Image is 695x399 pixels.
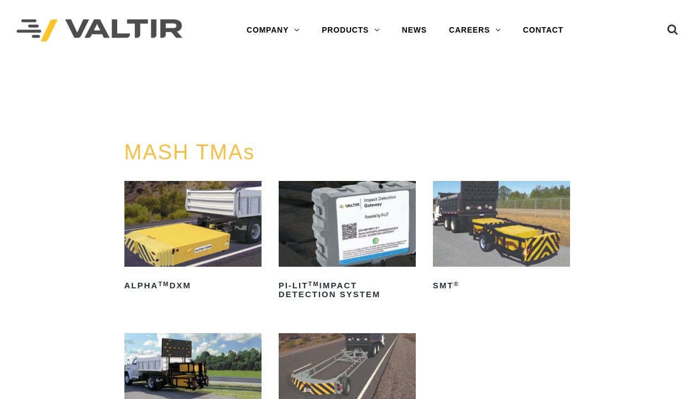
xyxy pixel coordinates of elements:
[124,277,262,294] h2: ALPHA DXM
[438,19,512,42] a: CAREERS
[433,181,570,294] a: SMT®
[311,19,391,42] a: PRODUCTS
[391,19,438,42] a: NEWS
[512,19,574,42] a: CONTACT
[17,19,182,42] img: Valtir
[124,141,255,164] a: MASH TMAs
[279,277,416,303] h2: PI-LIT Impact Detection System
[124,181,262,294] a: ALPHATMDXM
[236,19,311,42] a: COMPANY
[308,281,319,287] sup: TM
[453,281,459,287] sup: ®
[433,277,570,294] h2: SMT
[279,181,416,303] a: PI-LITTMImpact Detection System
[158,281,169,287] sup: TM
